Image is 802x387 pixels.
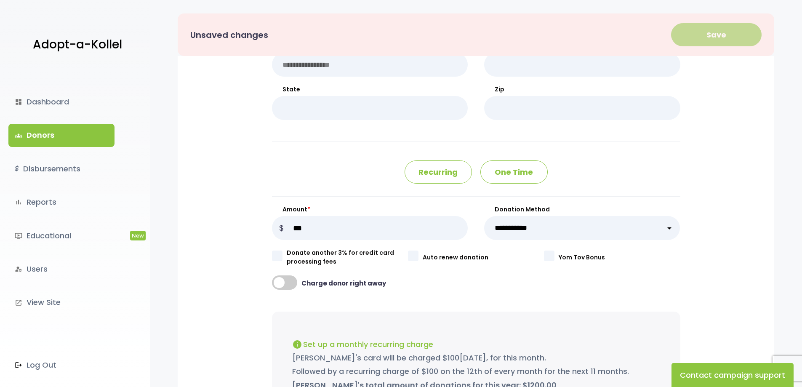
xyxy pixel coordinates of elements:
[484,205,680,214] label: Donation Method
[559,253,680,262] label: Yom Tov Bonus
[8,224,115,247] a: ondemand_videoEducationalNew
[8,91,115,113] a: dashboardDashboard
[15,198,22,206] i: bar_chart
[405,160,472,184] p: Recurring
[292,339,302,350] i: info
[301,279,386,288] b: Charge donor right away
[480,160,548,184] p: One Time
[423,253,544,262] label: Auto renew donation
[15,265,22,273] i: manage_accounts
[8,354,115,376] a: Log Out
[15,132,22,139] span: groups
[8,157,115,180] a: $Disbursements
[8,124,115,147] a: groupsDonors
[484,85,680,94] label: Zip
[15,98,22,106] i: dashboard
[287,248,408,266] label: Donate another 3% for credit card processing fees
[29,24,122,65] a: Adopt-a-Kollel
[671,23,762,46] button: Save
[272,85,468,94] label: State
[33,34,122,55] p: Adopt-a-Kollel
[8,291,115,314] a: launchView Site
[292,351,660,365] p: [PERSON_NAME]'s card will be charged $ [DATE], for this month.
[671,363,794,387] button: Contact campaign support
[272,205,468,214] label: Amount
[190,27,268,43] p: Unsaved changes
[8,258,115,280] a: manage_accountsUsers
[8,191,115,214] a: bar_chartReports
[15,163,19,175] i: $
[292,337,660,351] p: Set up a monthly recurring charge
[292,365,660,378] p: Followed by a recurring charge of $100 on the 12th of every month for the next 11 months.
[15,299,22,307] i: launch
[272,216,291,240] p: $
[448,352,459,363] span: 100
[15,232,22,240] i: ondemand_video
[130,231,146,240] span: New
